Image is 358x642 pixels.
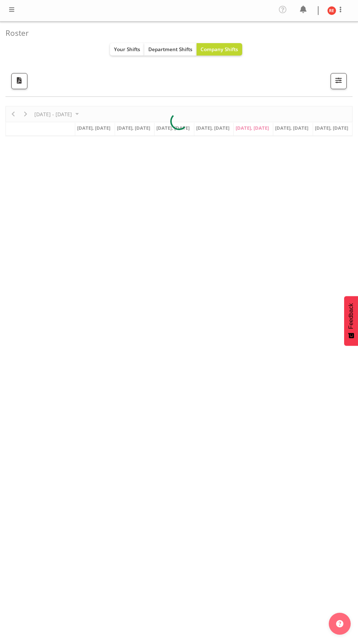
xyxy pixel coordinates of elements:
button: Download a PDF of the roster according to the set date range. [11,73,27,89]
span: Your Shifts [114,46,140,53]
img: help-xxl-2.png [336,620,343,627]
span: Company Shifts [201,46,238,53]
button: Department Shifts [144,43,197,56]
button: Company Shifts [197,43,242,56]
button: Feedback - Show survey [344,296,358,346]
h4: Roster [5,29,347,37]
span: Department Shifts [148,46,193,53]
button: Your Shifts [110,43,144,56]
img: rachel-els10463.jpg [327,6,336,15]
button: Filter Shifts [331,73,347,89]
span: Feedback [348,303,354,329]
